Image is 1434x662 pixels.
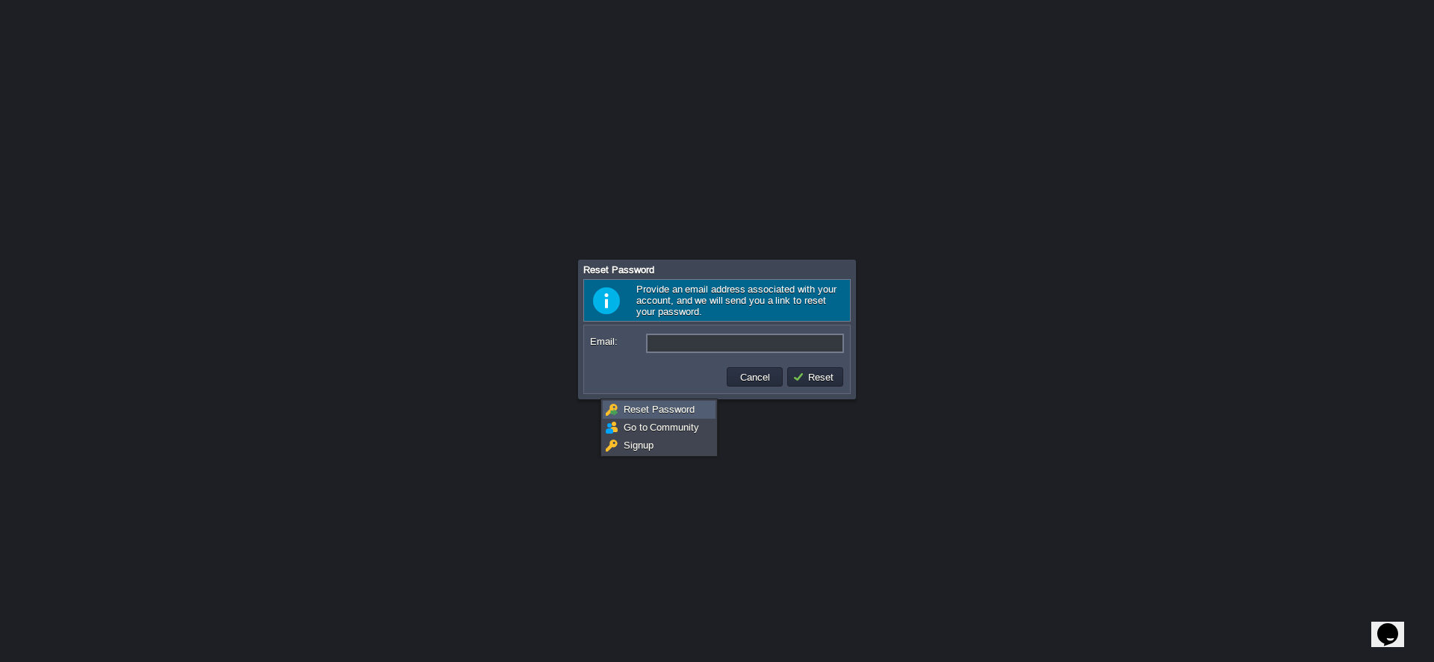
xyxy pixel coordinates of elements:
button: Reset [792,370,838,384]
span: Go to Community [624,422,699,433]
a: Reset Password [603,402,715,418]
a: Go to Community [603,419,715,436]
a: Signup [603,437,715,454]
button: Cancel [736,370,775,384]
span: Reset Password [583,264,654,275]
span: Signup [624,440,654,451]
iframe: chat widget [1371,602,1419,647]
div: Provide an email address associated with your account, and we will send you a link to reset your ... [583,279,851,322]
label: Email: [590,334,645,349]
span: Reset Password [624,404,695,415]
